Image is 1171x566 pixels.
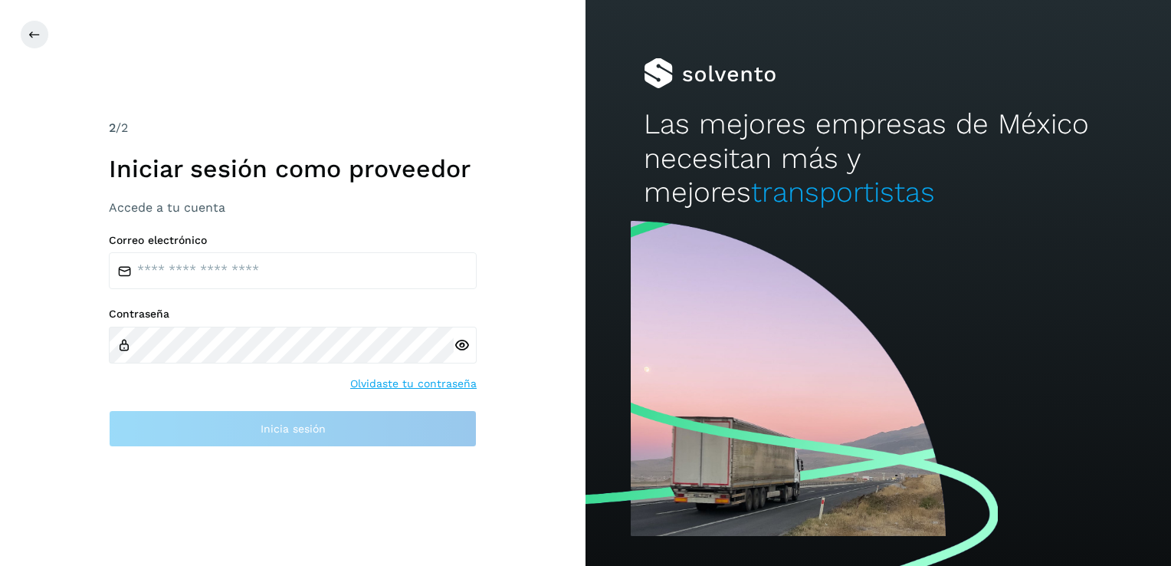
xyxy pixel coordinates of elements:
[751,176,935,209] span: transportistas
[644,107,1112,209] h2: Las mejores empresas de México necesitan más y mejores
[109,119,477,137] div: /2
[109,234,477,247] label: Correo electrónico
[109,154,477,183] h1: Iniciar sesión como proveedor
[109,410,477,447] button: Inicia sesión
[109,120,116,135] span: 2
[109,308,477,321] label: Contraseña
[350,376,477,392] a: Olvidaste tu contraseña
[261,423,326,434] span: Inicia sesión
[109,200,477,215] h3: Accede a tu cuenta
